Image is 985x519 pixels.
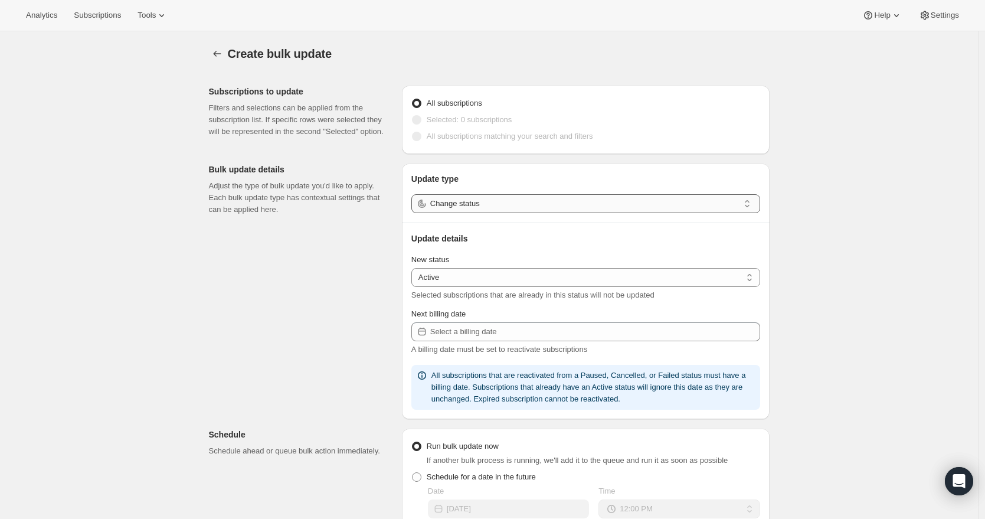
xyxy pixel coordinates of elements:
p: Schedule ahead or queue bulk action immediately. [209,445,392,457]
div: Open Intercom Messenger [945,467,973,495]
span: Analytics [26,11,57,20]
p: Update type [411,173,760,185]
p: Bulk update details [209,164,392,175]
span: Help [874,11,890,20]
p: All subscriptions that are reactivated from a Paused, Cancelled, or Failed status must have a bil... [431,370,755,405]
span: Selected: 0 subscriptions [427,115,512,124]
span: If another bulk process is running, we'll add it to the queue and run it as soon as possible [427,456,728,465]
span: Schedule for a date in the future [427,472,536,481]
span: Date [428,487,444,495]
span: A billing date must be set to reactivate subscriptions [411,345,587,354]
button: Analytics [19,7,64,24]
span: All subscriptions matching your search and filters [427,132,593,141]
button: Settings [912,7,966,24]
span: Time [598,487,615,495]
span: Create bulk update [228,47,332,60]
p: Update details [411,233,760,244]
p: Filters and selections can be applied from the subscription list. If specific rows were selected ... [209,102,392,138]
p: Adjust the type of bulk update you'd like to apply. Each bulk update type has contextual settings... [209,180,392,216]
span: New status [411,255,449,264]
span: Selected subscriptions that are already in this status will not be updated [411,290,655,299]
span: Run bulk update now [427,442,499,451]
button: Subscriptions [67,7,128,24]
span: All subscriptions [427,99,482,107]
p: Schedule [209,429,392,440]
button: Help [855,7,909,24]
input: Select a billing date [430,322,760,341]
span: Subscriptions [74,11,121,20]
button: Tools [130,7,175,24]
span: Tools [138,11,156,20]
span: Next billing date [411,309,466,318]
span: Settings [931,11,959,20]
p: Subscriptions to update [209,86,392,97]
